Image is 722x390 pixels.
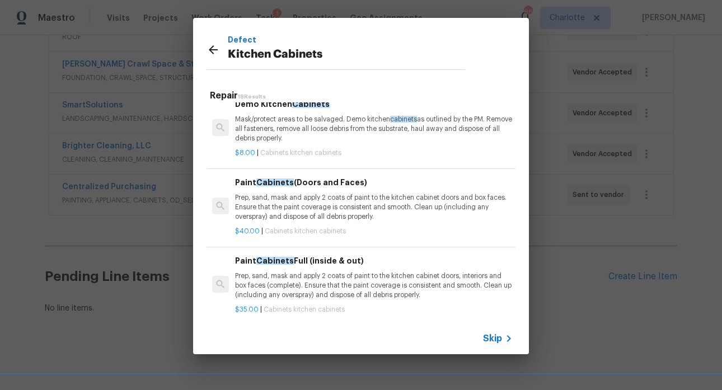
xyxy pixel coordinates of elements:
[235,305,513,314] p: |
[264,306,345,313] span: Cabinets kitchen cabinets
[228,34,465,46] p: Defect
[235,115,513,143] p: Mask/protect areas to be salvaged. Demo kitchen as outlined by the PM. Remove all fasteners, remo...
[235,193,513,222] p: Prep, sand, mask and apply 2 coats of paint to the kitchen cabinet doors and box faces. Ensure th...
[256,257,294,265] span: Cabinets
[235,255,513,267] h6: Paint Full (inside & out)
[235,306,259,313] span: $35.00
[292,100,330,108] span: Cabinets
[256,178,294,186] span: Cabinets
[235,148,513,158] p: |
[260,149,341,156] span: Cabinets kitchen cabinets
[483,333,502,344] span: Skip
[235,271,513,300] p: Prep, sand, mask and apply 2 coats of paint to the kitchen cabinet doors, interiors and box faces...
[235,227,513,236] p: |
[210,90,515,102] h5: Repair
[228,46,465,64] p: Kitchen Cabinets
[235,228,260,234] span: $40.00
[235,149,255,156] span: $8.00
[390,116,417,123] span: cabinets
[235,176,513,189] h6: Paint (Doors and Faces)
[265,228,346,234] span: Cabinets kitchen cabinets
[238,94,266,100] span: 18 Results
[235,98,513,110] h6: Demo Kitchen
